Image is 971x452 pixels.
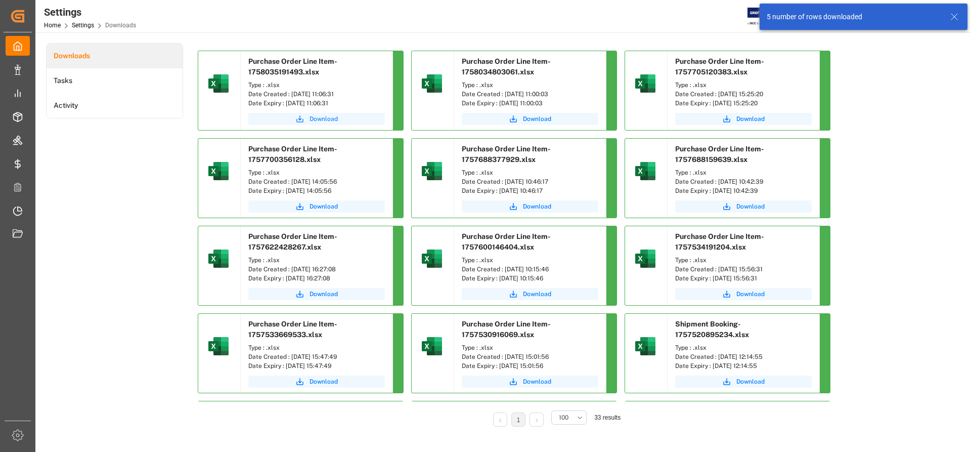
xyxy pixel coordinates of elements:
[633,159,657,183] img: microsoft-excel-2019--v1.png
[310,290,338,299] span: Download
[248,200,385,213] button: Download
[420,246,444,271] img: microsoft-excel-2019--v1.png
[248,343,385,352] div: Type : .xlsx
[675,274,812,283] div: Date Expiry : [DATE] 15:56:31
[523,114,551,124] span: Download
[675,343,812,352] div: Type : .xlsx
[462,186,598,195] div: Date Expiry : [DATE] 10:46:17
[462,320,551,339] span: Purchase Order Line Item-1757530916069.xlsx
[44,5,136,20] div: Settings
[420,71,444,96] img: microsoft-excel-2019--v1.png
[248,274,385,283] div: Date Expiry : [DATE] 16:27:08
[248,145,337,163] span: Purchase Order Line Item-1757700356128.xlsx
[248,232,337,251] span: Purchase Order Line Item-1757622428267.xlsx
[462,90,598,99] div: Date Created : [DATE] 11:00:03
[206,246,231,271] img: microsoft-excel-2019--v1.png
[675,232,764,251] span: Purchase Order Line Item-1757534191204.xlsx
[594,414,621,421] span: 33 results
[248,57,337,76] span: Purchase Order Line Item-1758035191493.xlsx
[559,413,568,422] span: 100
[675,99,812,108] div: Date Expiry : [DATE] 15:25:20
[310,377,338,386] span: Download
[517,417,520,424] a: 1
[248,168,385,177] div: Type : .xlsx
[462,80,598,90] div: Type : .xlsx
[248,288,385,300] button: Download
[462,288,598,300] button: Download
[462,145,551,163] span: Purchase Order Line Item-1757688377929.xlsx
[747,8,782,25] img: Exertis%20JAM%20-%20Email%20Logo.jpg_1722504956.jpg
[736,290,765,299] span: Download
[462,177,598,186] div: Date Created : [DATE] 10:46:17
[675,288,812,300] button: Download
[675,361,812,371] div: Date Expiry : [DATE] 12:14:55
[675,90,812,99] div: Date Created : [DATE] 15:25:20
[462,361,598,371] div: Date Expiry : [DATE] 15:01:56
[72,22,94,29] a: Settings
[462,256,598,265] div: Type : .xlsx
[47,93,183,118] a: Activity
[462,376,598,388] button: Download
[248,352,385,361] div: Date Created : [DATE] 15:47:49
[675,113,812,125] button: Download
[551,410,587,425] button: open menu
[248,361,385,371] div: Date Expiry : [DATE] 15:47:49
[462,232,551,251] span: Purchase Order Line Item-1757600146404.xlsx
[523,202,551,211] span: Download
[248,80,385,90] div: Type : .xlsx
[675,200,812,213] button: Download
[675,186,812,195] div: Date Expiry : [DATE] 10:42:39
[310,202,338,211] span: Download
[675,57,764,76] span: Purchase Order Line Item-1757705120383.xlsx
[736,202,765,211] span: Download
[248,186,385,195] div: Date Expiry : [DATE] 14:05:56
[44,22,61,29] a: Home
[462,343,598,352] div: Type : .xlsx
[736,114,765,124] span: Download
[675,177,812,186] div: Date Created : [DATE] 10:42:39
[248,99,385,108] div: Date Expiry : [DATE] 11:06:31
[736,377,765,386] span: Download
[248,177,385,186] div: Date Created : [DATE] 14:05:56
[47,44,183,68] a: Downloads
[529,413,544,427] li: Next Page
[206,334,231,358] img: microsoft-excel-2019--v1.png
[675,352,812,361] div: Date Created : [DATE] 12:14:55
[675,168,812,177] div: Type : .xlsx
[462,352,598,361] div: Date Created : [DATE] 15:01:56
[462,99,598,108] div: Date Expiry : [DATE] 11:00:03
[248,320,337,339] span: Purchase Order Line Item-1757533669533.xlsx
[462,200,598,213] button: Download
[523,377,551,386] span: Download
[462,57,551,76] span: Purchase Order Line Item-1758034803061.xlsx
[47,68,183,93] a: Tasks
[633,246,657,271] img: microsoft-excel-2019--v1.png
[511,413,525,427] li: 1
[675,376,812,388] button: Download
[523,290,551,299] span: Download
[675,265,812,274] div: Date Created : [DATE] 15:56:31
[206,71,231,96] img: microsoft-excel-2019--v1.png
[420,334,444,358] img: microsoft-excel-2019--v1.png
[248,256,385,265] div: Type : .xlsx
[675,80,812,90] div: Type : .xlsx
[248,113,385,125] button: Download
[248,265,385,274] div: Date Created : [DATE] 16:27:08
[206,159,231,183] img: microsoft-excel-2019--v1.png
[462,113,598,125] button: Download
[310,114,338,124] span: Download
[675,256,812,265] div: Type : .xlsx
[462,265,598,274] div: Date Created : [DATE] 10:15:46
